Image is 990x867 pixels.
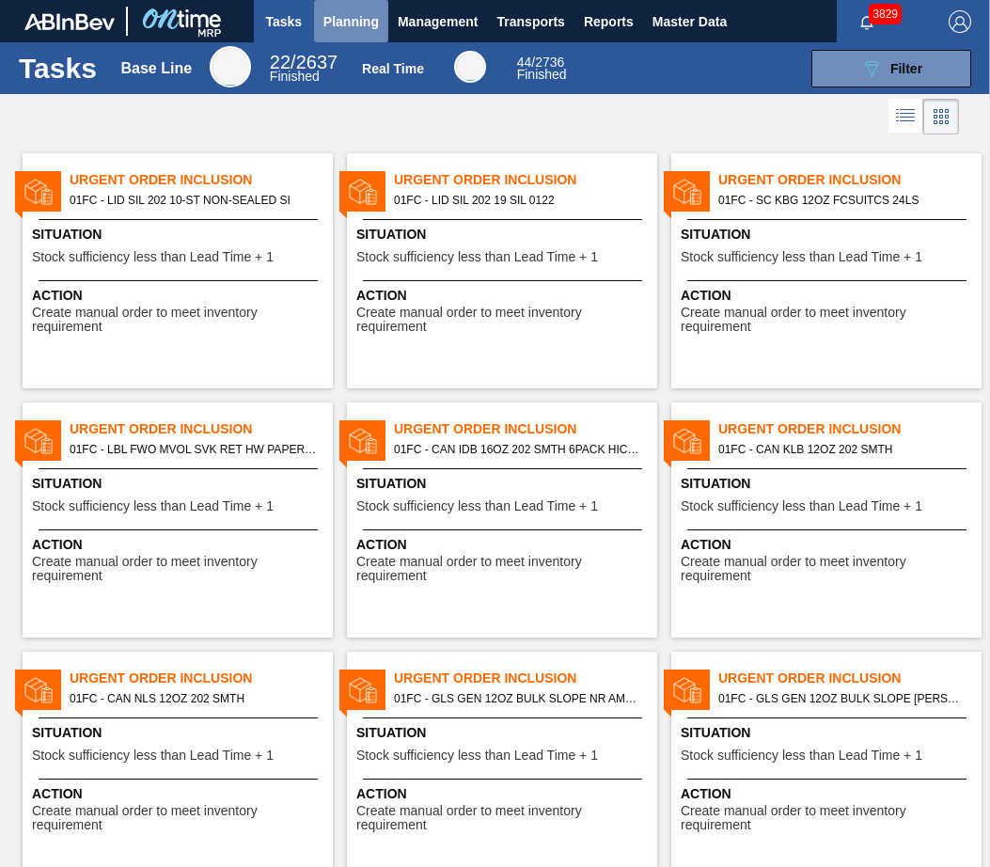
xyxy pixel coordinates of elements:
span: 01FC - SC KBG 12OZ FCSUITCS 24LS [718,190,966,211]
span: 01FC - CAN KLB 12OZ 202 SMTH [718,439,966,460]
span: Transports [497,10,565,33]
span: Urgent Order Inclusion [718,669,982,688]
span: Planning [323,10,379,33]
span: Stock sufficiency less than Lead Time + 1 [32,499,274,513]
img: status [24,427,53,455]
span: Action [681,286,977,306]
span: 3829 [869,4,902,24]
span: Urgent Order Inclusion [718,419,982,439]
span: Urgent Order Inclusion [394,419,657,439]
span: Stock sufficiency less than Lead Time + 1 [32,250,274,264]
img: TNhmsLtSVTkK8tSr43FrP2fwEKptu5GPRR3wAAAABJRU5ErkJggg== [24,13,115,30]
img: status [349,427,377,455]
span: Action [356,784,652,804]
span: Urgent Order Inclusion [70,170,333,190]
div: Base Line [121,60,193,77]
span: Reports [584,10,634,33]
img: status [349,178,377,206]
img: status [673,178,701,206]
img: status [673,676,701,704]
span: 22 [270,52,291,72]
span: Action [32,286,328,306]
span: Situation [356,474,652,494]
div: List Vision [888,99,923,134]
img: status [24,676,53,704]
span: Urgent Order Inclusion [718,170,982,190]
span: 44 [517,55,532,70]
span: 01FC - GLS GEN 12OZ BULK SLOPE NR AMBER LS [394,688,642,709]
span: Action [32,535,328,555]
span: Finished [517,67,567,82]
span: Create manual order to meet inventory requirement [356,555,652,584]
span: Situation [32,225,328,244]
div: Base Line [210,46,251,87]
span: Create manual order to meet inventory requirement [681,306,977,335]
span: Create manual order to meet inventory requirement [681,804,977,833]
span: Create manual order to meet inventory requirement [32,306,328,335]
span: Create manual order to meet inventory requirement [356,804,652,833]
span: Stock sufficiency less than Lead Time + 1 [356,499,598,513]
span: Situation [681,474,977,494]
span: Create manual order to meet inventory requirement [32,804,328,833]
span: Action [356,535,652,555]
span: / 2637 [270,52,338,72]
span: Stock sufficiency less than Lead Time + 1 [681,499,922,513]
span: 01FC - LBL FWO MVOL SVK RET HW PAPER 1224 #4 [70,439,318,460]
span: / 2736 [517,55,565,70]
button: Filter [811,50,971,87]
span: Stock sufficiency less than Lead Time + 1 [681,749,922,763]
span: Filter [890,61,922,76]
div: Base Line [270,55,338,83]
h1: Tasks [19,57,97,79]
button: Notifications [837,8,897,35]
span: Finished [270,69,320,84]
span: Situation [32,474,328,494]
div: Real Time [454,51,486,83]
span: Urgent Order Inclusion [70,419,333,439]
span: Stock sufficiency less than Lead Time + 1 [356,250,598,264]
span: Situation [356,225,652,244]
span: Master Data [652,10,727,33]
span: Action [32,784,328,804]
img: status [349,676,377,704]
img: status [24,178,53,206]
span: 01FC - GLS GEN 12OZ BULK SLOPE NR FLINT LS [718,688,966,709]
span: 01FC - CAN NLS 12OZ 202 SMTH [70,688,318,709]
div: Card Vision [923,99,959,134]
span: Situation [681,723,977,743]
div: Real Time [362,61,424,76]
span: Urgent Order Inclusion [70,669,333,688]
span: 01FC - LID SIL 202 19 SIL 0122 [394,190,642,211]
span: Urgent Order Inclusion [394,170,657,190]
span: Stock sufficiency less than Lead Time + 1 [681,250,922,264]
img: status [673,427,701,455]
span: Stock sufficiency less than Lead Time + 1 [356,749,598,763]
span: Situation [681,225,977,244]
span: 01FC - LID SIL 202 10-ST NON-SEALED SI [70,190,318,211]
span: Situation [32,723,328,743]
span: Management [398,10,479,33]
span: Stock sufficiency less than Lead Time + 1 [32,749,274,763]
span: Create manual order to meet inventory requirement [681,555,977,584]
span: Create manual order to meet inventory requirement [32,555,328,584]
span: 01FC - CAN IDB 16OZ 202 SMTH 6PACK HICONE [394,439,642,460]
span: Action [356,286,652,306]
div: Real Time [517,56,567,81]
span: Urgent Order Inclusion [394,669,657,688]
img: Logout [949,10,971,33]
span: Situation [356,723,652,743]
span: Action [681,535,977,555]
span: Action [681,784,977,804]
span: Tasks [263,10,305,33]
span: Create manual order to meet inventory requirement [356,306,652,335]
